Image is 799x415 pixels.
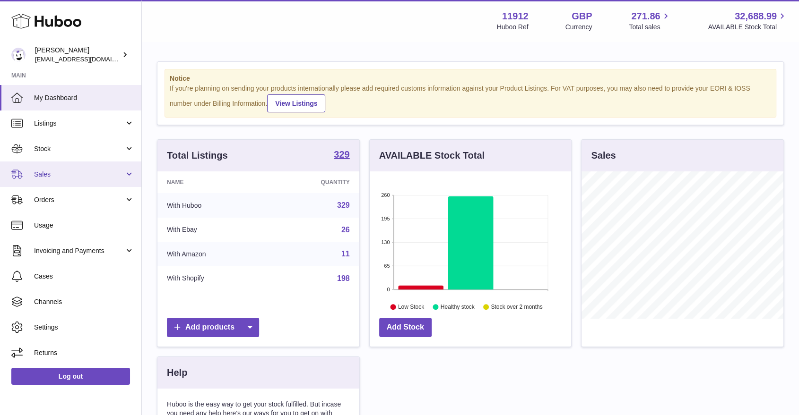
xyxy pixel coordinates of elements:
td: With Amazon [157,242,268,266]
h3: Help [167,366,187,379]
span: Stock [34,144,124,153]
text: 130 [381,239,390,245]
span: AVAILABLE Stock Total [708,23,788,32]
text: Low Stock [398,304,425,310]
a: Add products [167,318,259,337]
a: 32,688.99 AVAILABLE Stock Total [708,10,788,32]
h3: Sales [591,149,616,162]
text: 260 [381,192,390,198]
a: 26 [341,226,350,234]
span: Settings [34,323,134,332]
span: Returns [34,348,134,357]
text: Healthy stock [441,304,475,310]
img: info@carbonmyride.com [11,48,26,62]
strong: Notice [170,74,771,83]
span: 32,688.99 [735,10,777,23]
span: Invoicing and Payments [34,246,124,255]
strong: 11912 [502,10,529,23]
strong: GBP [572,10,592,23]
strong: 329 [334,150,349,159]
span: Orders [34,195,124,204]
a: 198 [337,274,350,282]
div: Huboo Ref [497,23,529,32]
text: 65 [384,263,390,269]
th: Quantity [268,171,359,193]
a: Add Stock [379,318,432,337]
a: 329 [334,150,349,161]
text: Stock over 2 months [491,304,542,310]
div: If you're planning on sending your products internationally please add required customs informati... [170,84,771,112]
a: Log out [11,368,130,385]
div: Currency [565,23,592,32]
a: 271.86 Total sales [629,10,671,32]
span: My Dashboard [34,93,134,102]
td: With Shopify [157,266,268,291]
div: [PERSON_NAME] [35,46,120,64]
span: Cases [34,272,134,281]
span: Sales [34,170,124,179]
span: 271.86 [631,10,660,23]
a: 329 [337,201,350,209]
span: Usage [34,221,134,230]
text: 0 [387,287,390,292]
h3: Total Listings [167,149,228,162]
span: Channels [34,297,134,306]
span: [EMAIL_ADDRESS][DOMAIN_NAME] [35,55,139,63]
h3: AVAILABLE Stock Total [379,149,485,162]
span: Listings [34,119,124,128]
span: Total sales [629,23,671,32]
td: With Huboo [157,193,268,218]
a: 11 [341,250,350,258]
text: 195 [381,216,390,221]
td: With Ebay [157,218,268,242]
th: Name [157,171,268,193]
a: View Listings [267,94,325,112]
